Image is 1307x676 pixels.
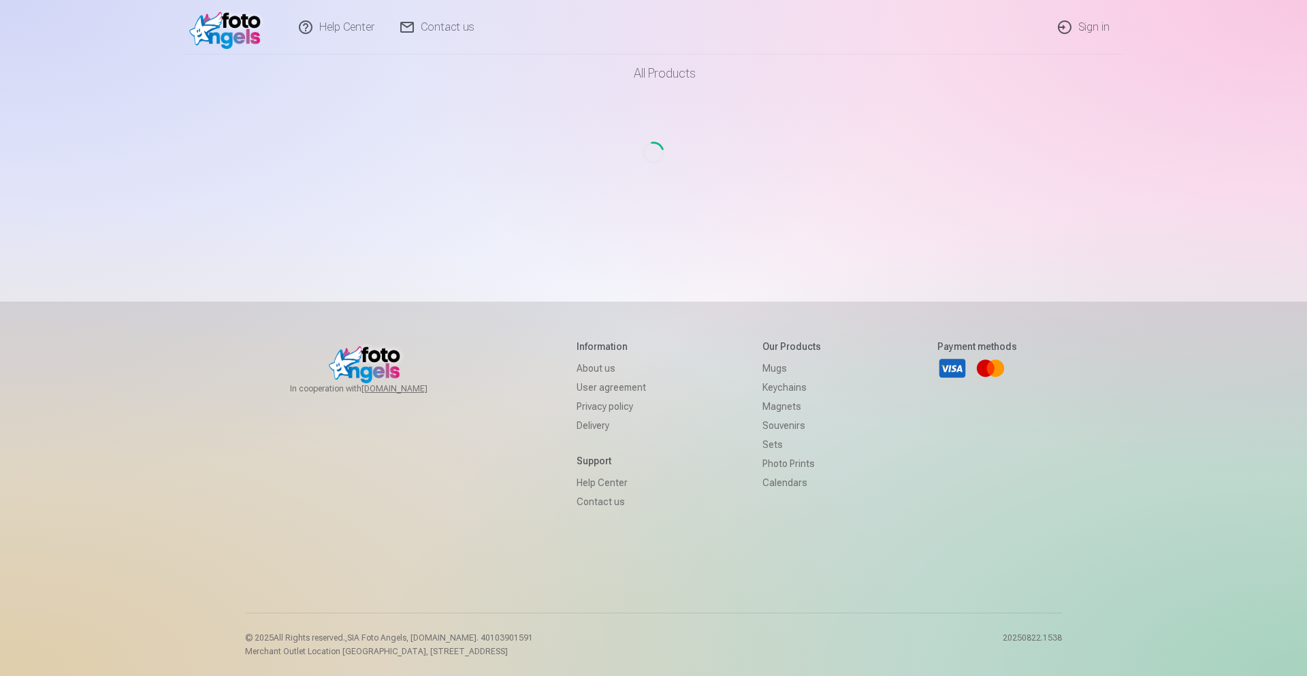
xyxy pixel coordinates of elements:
img: /v1 [189,5,268,49]
a: [DOMAIN_NAME] [361,383,460,394]
h5: Our products [762,340,821,353]
a: Souvenirs [762,416,821,435]
p: © 2025 All Rights reserved. , [245,632,533,643]
p: 20250822.1538 [1003,632,1062,657]
a: About us [577,359,646,378]
h5: Payment methods [937,340,1017,353]
a: Calendars [762,473,821,492]
a: Mugs [762,359,821,378]
a: All products [596,54,712,93]
a: Visa [937,353,967,383]
a: Contact us [577,492,646,511]
a: Delivery [577,416,646,435]
p: Merchant Outlet Location [GEOGRAPHIC_DATA], [STREET_ADDRESS] [245,646,533,657]
span: In cooperation with [290,383,460,394]
a: Magnets [762,397,821,416]
h5: Support [577,454,646,468]
a: User agreement [577,378,646,397]
a: Keychains [762,378,821,397]
a: Privacy policy [577,397,646,416]
a: Sets [762,435,821,454]
a: Mastercard [975,353,1005,383]
a: Photo prints [762,454,821,473]
span: SIA Foto Angels, [DOMAIN_NAME]. 40103901591 [347,633,533,643]
a: Help Center [577,473,646,492]
h5: Information [577,340,646,353]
